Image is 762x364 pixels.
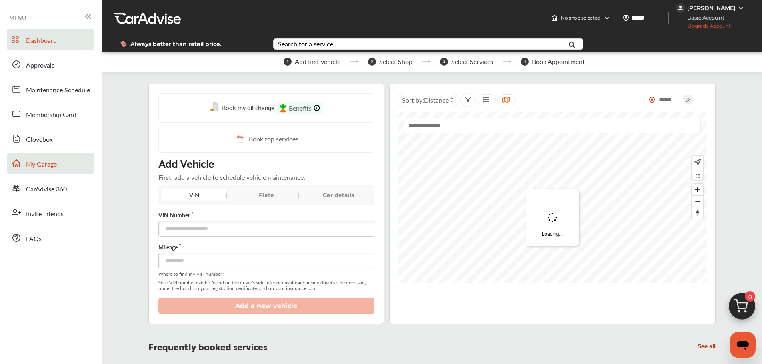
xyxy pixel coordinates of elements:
[120,40,126,47] img: dollor_label_vector.a70140d1.svg
[280,104,287,113] img: instacart-icon.73bd83c2.svg
[158,243,374,251] label: Mileage
[7,54,94,75] a: Approvals
[162,189,226,201] div: VIN
[379,58,412,65] span: Select Shop
[526,189,579,246] div: Loading...
[604,15,610,21] img: header-down-arrow.9dd2ce7d.svg
[26,234,42,244] span: FAQs
[687,4,736,12] div: [PERSON_NAME]
[676,14,730,22] span: Basic Account
[668,12,669,24] img: header-divider.bc55588e.svg
[692,207,703,219] span: Reset bearing to north
[698,342,716,349] a: See all
[148,342,267,350] p: Frequently booked services
[158,156,214,169] p: Add Vehicle
[314,105,320,111] img: info-Icon.6181e609.svg
[368,58,376,66] span: 2
[551,15,558,21] img: header-home-logo.8d720a4f.svg
[158,271,374,277] span: Where to find my VIN number?
[692,207,703,219] button: Reset bearing to north
[402,95,449,105] span: Sort by :
[693,158,701,167] img: recenter.ce011a49.svg
[234,134,245,144] img: cal_icon.0803b883.svg
[26,36,57,46] span: Dashboard
[7,153,94,174] a: My Garage
[649,97,655,103] img: location_vector_orange.38f05af8.svg
[284,58,292,66] span: 1
[249,134,298,144] span: Book top services
[9,14,26,21] span: MENU
[7,203,94,223] a: Invite Friends
[398,112,708,283] canvas: Map
[210,102,220,112] img: oil-change.e5047c97.svg
[7,79,94,99] a: Maintenance Schedule
[723,289,761,328] img: cart_icon.3d0951e8.svg
[158,211,374,219] label: VIN Number
[532,58,585,65] span: Book Appointment
[295,58,340,65] span: Add first vehicle
[561,15,600,21] span: No shop selected
[623,15,629,21] img: location_vector.a44bc228.svg
[451,58,493,65] span: Select Services
[676,23,731,33] span: Upgrade Account
[158,280,374,291] span: Your VIN number can be found on the driver's side interior dashboard, inside driver's side door j...
[26,85,90,95] span: Maintenance Schedule
[26,159,57,170] span: My Garage
[7,178,94,199] a: CarAdvise 360
[158,126,374,153] a: Book top services
[745,291,755,302] span: 0
[422,60,430,63] img: stepper-arrow.e24c07c6.svg
[7,29,94,50] a: Dashboard
[440,58,448,66] span: 3
[521,58,529,66] span: 4
[692,195,703,207] button: Zoom out
[676,3,685,13] img: jVpblrzwTbfkPYzPPzSLxeg0AAAAASUVORK5CYII=
[26,110,76,120] span: Membership Card
[350,60,358,63] img: stepper-arrow.e24c07c6.svg
[424,95,449,105] span: Distance
[738,5,744,11] img: WGsFRI8htEPBVLJbROoPRyZpYNWhNONpIPPETTm6eUC0GeLEiAAAAAElFTkSuQmCC
[692,184,703,195] button: Zoom in
[7,128,94,149] a: Glovebox
[26,209,64,219] span: Invite Friends
[503,60,511,63] img: stepper-arrow.e24c07c6.svg
[130,41,222,47] span: Always better than retail price.
[26,184,67,195] span: CarAdvise 360
[306,189,370,201] div: Car details
[7,227,94,248] a: FAQs
[26,135,53,145] span: Glovebox
[289,103,312,113] span: Benefits
[26,60,54,71] span: Approvals
[7,103,94,124] a: Membership Card
[222,102,274,113] span: Book my oil change
[234,189,298,201] div: Plate
[730,332,756,358] iframe: Button to launch messaging window
[278,41,333,47] div: Search for a service
[210,102,274,114] a: Book my oil change
[158,173,305,182] p: First, add a vehicle to schedule vehicle maintenance.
